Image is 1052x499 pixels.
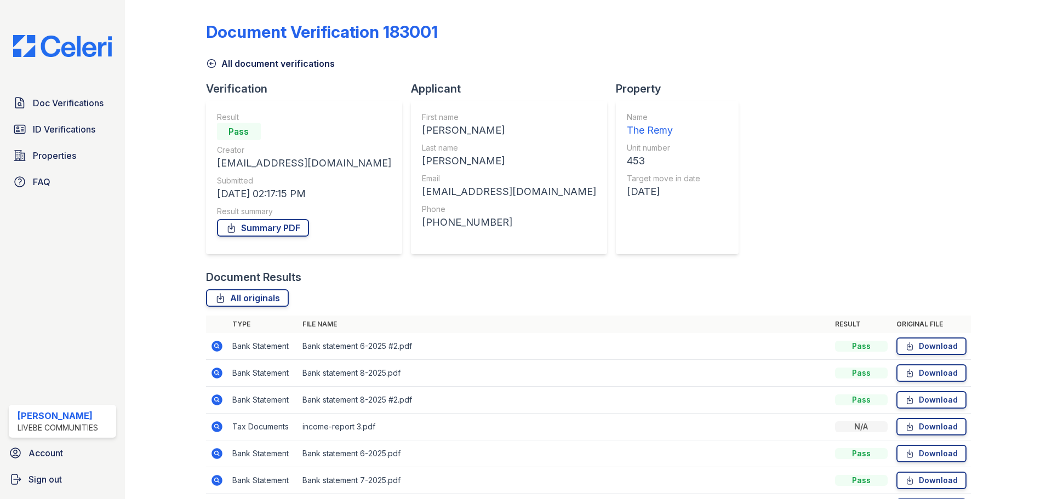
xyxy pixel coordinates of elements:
a: Properties [9,145,116,167]
a: Summary PDF [217,219,309,237]
div: The Remy [627,123,700,138]
div: N/A [835,421,888,432]
div: Applicant [411,81,616,96]
img: CE_Logo_Blue-a8612792a0a2168367f1c8372b55b34899dd931a85d93a1a3d3e32e68fde9ad4.png [4,35,121,57]
div: [EMAIL_ADDRESS][DOMAIN_NAME] [422,184,596,199]
a: Doc Verifications [9,92,116,114]
div: Last name [422,142,596,153]
div: [PERSON_NAME] [422,123,596,138]
div: [PHONE_NUMBER] [422,215,596,230]
div: Result summary [217,206,391,217]
div: Pass [835,394,888,405]
div: Document Results [206,269,301,285]
td: Bank Statement [228,333,298,360]
a: All document verifications [206,57,335,70]
div: Email [422,173,596,184]
span: FAQ [33,175,50,188]
a: ID Verifications [9,118,116,140]
div: 453 [627,153,700,169]
div: [DATE] [627,184,700,199]
a: Download [896,418,967,435]
th: File name [298,316,831,333]
div: LiveBe Communities [18,422,98,433]
span: Account [28,446,63,460]
span: Sign out [28,473,62,486]
th: Result [831,316,892,333]
a: Download [896,472,967,489]
div: [PERSON_NAME] [422,153,596,169]
td: Bank Statement [228,360,298,387]
td: Bank Statement [228,440,298,467]
th: Original file [892,316,971,333]
th: Type [228,316,298,333]
div: [PERSON_NAME] [18,409,98,422]
div: Name [627,112,700,123]
div: Pass [835,368,888,378]
a: FAQ [9,171,116,193]
div: Pass [217,123,261,140]
div: Pass [835,448,888,459]
a: Download [896,391,967,409]
td: Bank statement 8-2025.pdf [298,360,831,387]
div: Verification [206,81,411,96]
div: Pass [835,475,888,486]
td: Bank statement 6-2025.pdf [298,440,831,467]
td: Bank Statement [228,467,298,494]
a: Download [896,445,967,462]
span: ID Verifications [33,123,95,136]
div: [EMAIL_ADDRESS][DOMAIN_NAME] [217,156,391,171]
div: Submitted [217,175,391,186]
span: Doc Verifications [33,96,104,110]
div: Pass [835,341,888,352]
div: Creator [217,145,391,156]
div: Unit number [627,142,700,153]
div: Target move in date [627,173,700,184]
td: income-report 3.pdf [298,414,831,440]
div: [DATE] 02:17:15 PM [217,186,391,202]
td: Bank Statement [228,387,298,414]
div: Result [217,112,391,123]
td: Bank statement 8-2025 #2.pdf [298,387,831,414]
td: Bank statement 7-2025.pdf [298,467,831,494]
div: First name [422,112,596,123]
a: All originals [206,289,289,307]
a: Account [4,442,121,464]
td: Bank statement 6-2025 #2.pdf [298,333,831,360]
div: Property [616,81,747,96]
a: Download [896,364,967,382]
a: Name The Remy [627,112,700,138]
span: Properties [33,149,76,162]
div: Document Verification 183001 [206,22,438,42]
div: Phone [422,204,596,215]
a: Sign out [4,468,121,490]
td: Tax Documents [228,414,298,440]
a: Download [896,337,967,355]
